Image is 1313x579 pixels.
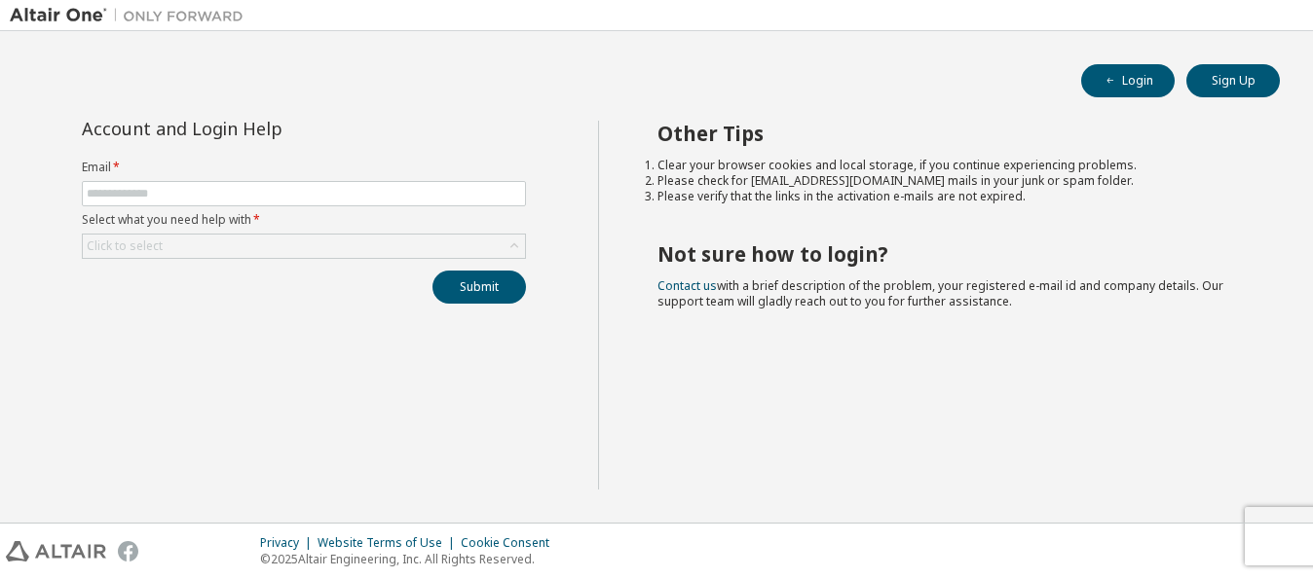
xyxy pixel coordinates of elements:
h2: Not sure how to login? [657,241,1246,267]
label: Select what you need help with [82,212,526,228]
li: Please verify that the links in the activation e-mails are not expired. [657,189,1246,204]
div: Click to select [83,235,525,258]
button: Sign Up [1186,64,1280,97]
div: Account and Login Help [82,121,437,136]
img: altair_logo.svg [6,541,106,561]
span: with a brief description of the problem, your registered e-mail id and company details. Our suppo... [657,277,1223,309]
p: © 2025 Altair Engineering, Inc. All Rights Reserved. [260,551,561,567]
h2: Other Tips [657,121,1246,146]
img: Altair One [10,6,253,25]
div: Privacy [260,535,318,551]
div: Cookie Consent [461,535,561,551]
a: Contact us [657,277,717,294]
li: Clear your browser cookies and local storage, if you continue experiencing problems. [657,158,1246,173]
button: Login [1081,64,1175,97]
div: Click to select [87,238,163,254]
li: Please check for [EMAIL_ADDRESS][DOMAIN_NAME] mails in your junk or spam folder. [657,173,1246,189]
label: Email [82,160,526,175]
button: Submit [432,271,526,304]
div: Website Terms of Use [318,535,461,551]
img: facebook.svg [118,541,138,561]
